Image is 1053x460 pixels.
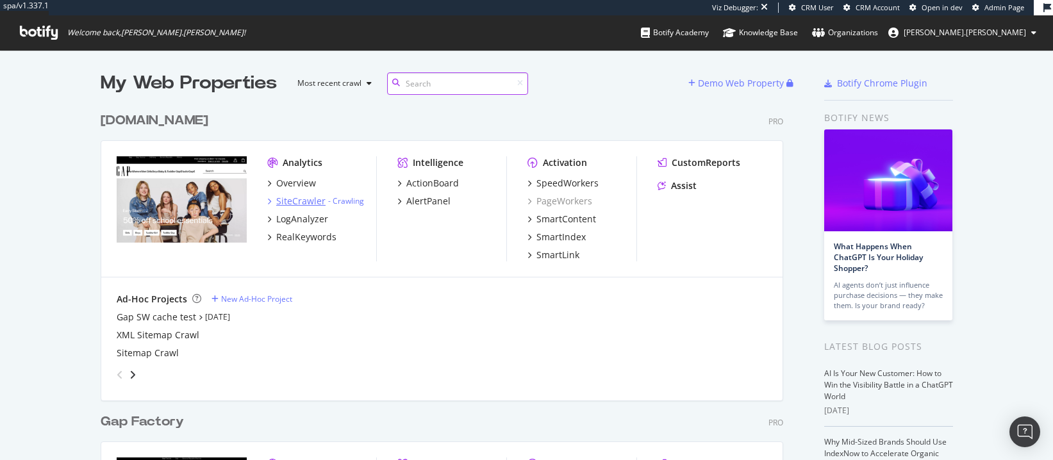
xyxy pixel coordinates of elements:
[812,15,878,50] a: Organizations
[276,195,326,208] div: SiteCrawler
[801,3,834,12] span: CRM User
[267,213,328,226] a: LogAnalyzer
[117,347,179,359] a: Sitemap Crawl
[117,156,247,260] img: Gap.com
[904,27,1026,38] span: joe.mcdonald
[834,280,943,311] div: AI agents don’t just influence purchase decisions — they make them. Is your brand ready?
[641,26,709,39] div: Botify Academy
[671,179,697,192] div: Assist
[789,3,834,13] a: CRM User
[698,77,784,90] div: Demo Web Property
[112,365,128,385] div: angle-left
[723,26,798,39] div: Knowledge Base
[536,249,579,261] div: SmartLink
[297,79,361,87] div: Most recent crawl
[536,231,586,243] div: SmartIndex
[922,3,963,12] span: Open in dev
[406,195,451,208] div: AlertPanel
[641,15,709,50] a: Botify Academy
[812,26,878,39] div: Organizations
[527,195,592,208] a: PageWorkers
[406,177,459,190] div: ActionBoard
[101,413,184,431] div: Gap Factory
[397,195,451,208] a: AlertPanel
[527,213,596,226] a: SmartContent
[688,73,786,94] button: Demo Web Property
[824,111,953,125] div: Botify news
[221,293,292,304] div: New Ad-Hoc Project
[834,241,923,274] a: What Happens When ChatGPT Is Your Holiday Shopper?
[843,3,900,13] a: CRM Account
[712,3,758,13] div: Viz Debugger:
[117,311,196,324] a: Gap SW cache test
[67,28,245,38] span: Welcome back, [PERSON_NAME].[PERSON_NAME] !
[536,213,596,226] div: SmartContent
[672,156,740,169] div: CustomReports
[117,293,187,306] div: Ad-Hoc Projects
[768,116,783,127] div: Pro
[283,156,322,169] div: Analytics
[768,417,783,428] div: Pro
[333,195,364,206] a: Crawling
[128,368,137,381] div: angle-right
[267,195,364,208] a: SiteCrawler- Crawling
[397,177,459,190] a: ActionBoard
[856,3,900,12] span: CRM Account
[101,111,213,130] a: [DOMAIN_NAME]
[658,156,740,169] a: CustomReports
[824,405,953,416] div: [DATE]
[658,179,697,192] a: Assist
[972,3,1024,13] a: Admin Page
[276,231,336,243] div: RealKeywords
[878,22,1047,43] button: [PERSON_NAME].[PERSON_NAME]
[267,177,316,190] a: Overview
[723,15,798,50] a: Knowledge Base
[387,72,528,95] input: Search
[276,177,316,190] div: Overview
[101,413,189,431] a: Gap Factory
[527,231,586,243] a: SmartIndex
[824,77,927,90] a: Botify Chrome Plugin
[824,368,953,402] a: AI Is Your New Customer: How to Win the Visibility Battle in a ChatGPT World
[101,111,208,130] div: [DOMAIN_NAME]
[211,293,292,304] a: New Ad-Hoc Project
[117,329,199,341] a: XML Sitemap Crawl
[688,78,786,88] a: Demo Web Property
[527,177,599,190] a: SpeedWorkers
[909,3,963,13] a: Open in dev
[984,3,1024,12] span: Admin Page
[276,213,328,226] div: LogAnalyzer
[543,156,587,169] div: Activation
[527,249,579,261] a: SmartLink
[824,129,952,231] img: What Happens When ChatGPT Is Your Holiday Shopper?
[1009,416,1040,447] div: Open Intercom Messenger
[413,156,463,169] div: Intelligence
[328,195,364,206] div: -
[824,340,953,354] div: Latest Blog Posts
[536,177,599,190] div: SpeedWorkers
[267,231,336,243] a: RealKeywords
[837,77,927,90] div: Botify Chrome Plugin
[101,70,277,96] div: My Web Properties
[205,311,230,322] a: [DATE]
[287,73,377,94] button: Most recent crawl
